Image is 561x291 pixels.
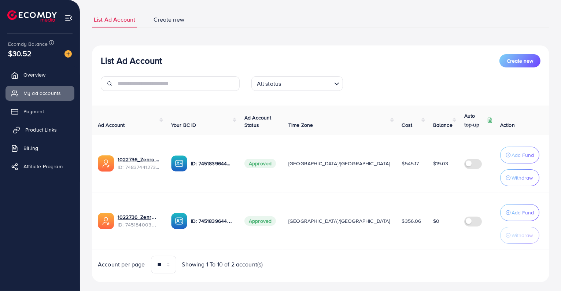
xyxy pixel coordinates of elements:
[98,121,125,129] span: Ad Account
[25,126,57,133] span: Product Links
[288,160,390,167] span: [GEOGRAPHIC_DATA]/[GEOGRAPHIC_DATA]
[402,217,421,225] span: $356.06
[512,208,534,217] p: Add Fund
[118,156,159,171] div: <span class='underline'>1022736_Zenro store 2_1742444975814</span></br>7483744127381684241
[283,77,331,89] input: Search for option
[8,40,48,48] span: Ecomdy Balance
[255,78,283,89] span: All status
[512,151,534,159] p: Add Fund
[154,15,184,24] span: Create new
[5,141,74,155] a: Billing
[464,111,486,129] p: Auto top-up
[8,48,32,59] span: $30.52
[118,213,159,228] div: <span class='underline'>1022736_Zenro store_1735016712629</span></br>7451840034455715856
[23,89,61,97] span: My ad accounts
[500,169,539,186] button: Withdraw
[244,114,272,129] span: Ad Account Status
[244,216,276,226] span: Approved
[5,159,74,174] a: Affiliate Program
[191,217,233,225] p: ID: 7451839644771106833
[118,156,159,163] a: 1022736_Zenro store 2_1742444975814
[251,76,343,91] div: Search for option
[5,67,74,82] a: Overview
[171,121,196,129] span: Your BC ID
[512,231,533,240] p: Withdraw
[98,213,114,229] img: ic-ads-acc.e4c84228.svg
[98,155,114,172] img: ic-ads-acc.e4c84228.svg
[433,160,449,167] span: $19.03
[118,213,159,221] a: 1022736_Zenro store_1735016712629
[101,55,162,66] h3: List Ad Account
[64,14,73,22] img: menu
[500,121,515,129] span: Action
[402,121,413,129] span: Cost
[433,121,453,129] span: Balance
[500,204,539,221] button: Add Fund
[23,163,63,170] span: Affiliate Program
[23,108,44,115] span: Payment
[499,54,540,67] button: Create new
[244,159,276,168] span: Approved
[118,221,159,228] span: ID: 7451840034455715856
[433,217,439,225] span: $0
[5,122,74,137] a: Product Links
[191,159,233,168] p: ID: 7451839644771106833
[64,50,72,58] img: image
[507,57,533,65] span: Create new
[94,15,135,24] span: List Ad Account
[182,260,263,269] span: Showing 1 To 10 of 2 account(s)
[5,104,74,119] a: Payment
[288,121,313,129] span: Time Zone
[530,258,556,286] iframe: Chat
[23,144,38,152] span: Billing
[98,260,145,269] span: Account per page
[7,10,57,22] img: logo
[23,71,45,78] span: Overview
[171,213,187,229] img: ic-ba-acc.ded83a64.svg
[118,163,159,171] span: ID: 7483744127381684241
[500,147,539,163] button: Add Fund
[500,227,539,244] button: Withdraw
[5,86,74,100] a: My ad accounts
[171,155,187,172] img: ic-ba-acc.ded83a64.svg
[512,173,533,182] p: Withdraw
[402,160,419,167] span: $545.17
[288,217,390,225] span: [GEOGRAPHIC_DATA]/[GEOGRAPHIC_DATA]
